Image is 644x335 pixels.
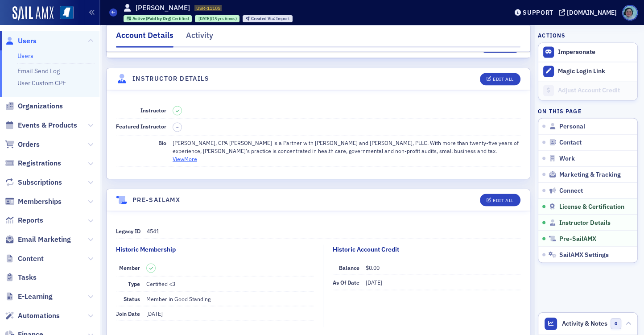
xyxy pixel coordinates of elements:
span: – [176,124,179,130]
span: Join Date [116,310,140,317]
a: Memberships [5,197,62,207]
a: Automations [5,311,60,321]
a: View Homepage [54,6,74,21]
div: Active (Paid by Org): Active (Paid by Org): Certified [124,15,192,22]
span: Created Via : [251,16,276,21]
h4: Pre-SailAMX [132,195,180,204]
span: Email Marketing [18,235,71,244]
span: Registrations [18,158,61,168]
span: Users [18,36,37,46]
a: User Custom CPE [17,79,66,87]
span: Contact [559,138,582,146]
div: Support [523,8,553,17]
div: Account Details [116,29,173,47]
span: Pre-SailAMX [559,235,596,243]
div: Edit All [493,77,513,82]
span: Tasks [18,273,37,282]
button: ViewMore [173,154,197,162]
a: Orders [5,140,40,149]
button: Edit All [480,73,520,85]
span: Memberships [18,197,62,207]
h4: On this page [538,107,638,115]
a: Users [5,36,37,46]
span: SailAMX Settings [559,251,609,259]
span: Events & Products [18,120,77,130]
span: Content [18,254,44,264]
span: Automations [18,311,60,321]
span: USR-11105 [196,5,220,11]
a: Reports [5,215,43,225]
div: [PERSON_NAME], CPA [PERSON_NAME] is a Partner with [PERSON_NAME] and [PERSON_NAME], PLLC. With mo... [173,138,520,155]
a: Adjust Account Credit [538,81,637,100]
button: Edit All [480,194,520,206]
span: Marketing & Tracking [559,170,621,178]
span: Orders [18,140,40,149]
img: SailAMX [12,6,54,21]
a: Users [17,52,33,60]
span: Balance [339,264,359,271]
button: Magic Login Link [538,62,637,81]
span: $0.00 [366,264,380,271]
h4: Instructor Details [132,74,209,83]
span: Certified [172,16,189,21]
div: (19yrs 6mos) [198,16,236,21]
span: Bio [158,139,166,146]
div: Historic Membership [116,244,176,254]
span: As of Date [333,278,359,285]
a: Email Send Log [17,67,60,75]
dd: Member in Good Standing [146,291,314,306]
span: Featured Instructor [116,122,166,129]
div: Created Via: Import [243,15,293,22]
a: Email Marketing [5,235,71,244]
span: Activity & Notes [562,319,607,328]
a: E-Learning [5,292,53,302]
a: Subscriptions [5,178,62,187]
span: Organizations [18,101,63,111]
span: Legacy ID [116,227,140,234]
span: [DATE] [198,16,211,21]
span: E-Learning [18,292,53,302]
a: Organizations [5,101,63,111]
div: Magic Login Link [558,67,633,75]
a: Registrations [5,158,61,168]
dd: Certified <3 [146,276,314,290]
span: License & Certification [559,203,624,211]
span: [DATE] [146,310,163,317]
span: Instructor Details [559,219,611,227]
div: Edit All [493,198,513,203]
h1: [PERSON_NAME] [136,3,190,13]
div: Historic Account Credit [333,244,399,254]
a: Active (Paid by Org) Certified [127,16,189,21]
a: Content [5,254,44,264]
span: Status [124,295,140,302]
span: Reports [18,215,43,225]
span: Personal [559,122,585,130]
span: Active (Paid by Org) [132,16,172,21]
span: Instructor [140,106,166,113]
a: Events & Products [5,120,77,130]
div: Activity [186,29,213,46]
span: Type [128,280,140,287]
img: SailAMX [60,6,74,20]
div: [DOMAIN_NAME] [567,8,617,17]
div: Import [251,17,289,21]
button: Impersonate [558,48,595,56]
h4: Actions [538,31,566,39]
span: Profile [622,5,638,21]
span: Connect [559,186,583,194]
span: Subscriptions [18,178,62,187]
span: Member [119,264,140,271]
button: [DOMAIN_NAME] [559,9,620,16]
span: 0 [611,318,622,329]
a: Tasks [5,273,37,282]
div: 2006-02-21 00:00:00 [195,15,239,22]
dd: 4541 [147,223,520,238]
span: Work [559,154,575,162]
span: [DATE] [366,278,382,285]
div: Adjust Account Credit [558,87,633,95]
